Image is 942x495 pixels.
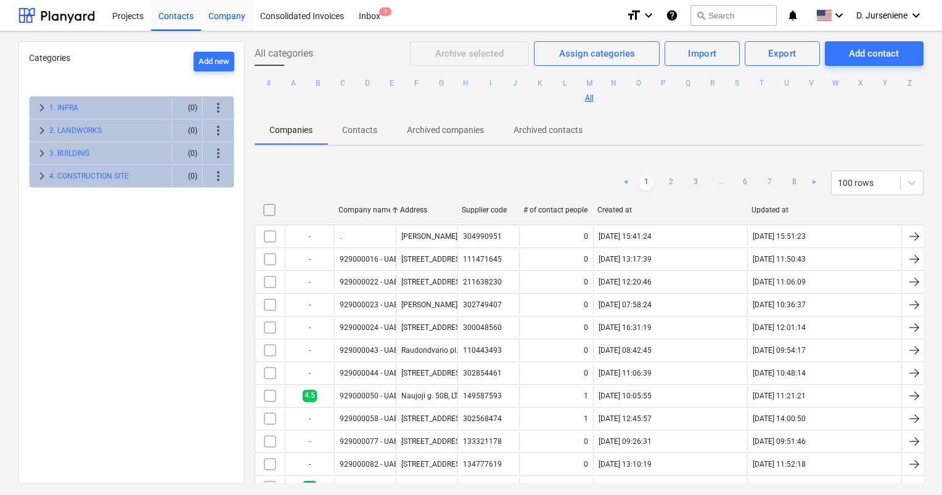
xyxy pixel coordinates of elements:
button: E [385,76,399,91]
div: 302749407 [463,300,502,309]
button: Add new [194,52,234,71]
div: # of contact people [523,206,588,214]
div: [DATE] 12:45:57 [599,414,652,423]
div: [STREET_ADDRESS] [401,255,466,264]
span: more_vert [211,123,226,138]
button: M [582,76,597,91]
div: [PERSON_NAME] pr. 26A-1, LT-50412 [GEOGRAPHIC_DATA] [401,232,594,241]
div: 302854461 [463,369,502,377]
div: [STREET_ADDRESS] [401,437,466,446]
div: (0) [177,98,197,118]
div: - [285,340,334,360]
div: 133321178 [463,437,502,446]
button: Assign categories [534,41,660,66]
span: Categories [29,53,70,63]
button: 3. BUILDING [49,146,89,161]
button: A [286,76,301,91]
div: 929000058 - UAB Promo vision [340,414,444,423]
div: [DATE] 09:51:46 [753,437,806,446]
div: Company name [338,206,390,214]
div: Updated at [752,206,896,214]
button: H [459,76,473,91]
button: S [730,76,745,91]
div: . [340,232,342,241]
div: 929000044 - UAB "DEPO DIY LT" [340,369,446,377]
div: [DATE] 11:21:21 [753,392,806,400]
div: - [285,363,334,383]
div: 929000043 - UAB "Sanitex" [340,346,430,355]
div: 929000016 - UAB "Tele2' [340,255,421,264]
div: - [285,227,334,246]
button: C [335,76,350,91]
div: [DATE] 10:36:37 [753,300,806,309]
div: [STREET_ADDRESS] [401,414,466,423]
button: Search [690,5,777,26]
div: Address [400,206,452,214]
div: [PERSON_NAME][STREET_ADDRESS] [401,300,522,309]
button: P [656,76,671,91]
button: K [533,76,547,91]
div: [DATE] 11:06:09 [753,278,806,286]
span: keyboard_arrow_right [35,100,49,115]
div: - [285,409,334,429]
a: Page 7 [762,175,777,190]
div: [DATE] 12:20:46 [599,278,652,286]
div: 149587593 [463,392,502,400]
div: Assign categories [559,46,635,62]
div: [DATE] 10:48:14 [753,369,806,377]
div: 0 [584,232,588,241]
div: - [285,318,334,337]
a: Page 2 [663,175,678,190]
div: [DATE] 08:42:45 [599,346,652,355]
div: Add new [199,55,229,69]
div: [DATE] 07:58:24 [599,300,652,309]
div: 110443493 [463,346,502,355]
div: [DATE] 15:41:24 [599,232,652,241]
button: T [755,76,769,91]
div: [DATE] 09:26:31 [599,437,652,446]
i: format_size [626,8,641,23]
a: Next page [806,175,821,190]
i: keyboard_arrow_down [832,8,846,23]
div: - [285,432,334,451]
div: - [285,295,334,315]
div: 929000082 - UAB "Topo grupė" [340,460,442,469]
a: Page 3 [688,175,703,190]
button: # [261,76,276,91]
div: Created at [597,206,742,214]
a: Page 1 is your current page [639,175,653,190]
div: [DATE] 13:17:39 [599,255,652,264]
button: L [557,76,572,91]
div: Naujoji g. 50B, LT-62381 [GEOGRAPHIC_DATA] [401,392,554,400]
span: more_vert [211,146,226,161]
iframe: Chat Widget [880,436,942,495]
div: (0) [177,143,197,163]
button: Q [681,76,695,91]
div: 0 [584,346,588,355]
button: J [508,76,523,91]
div: [DATE] 11:52:18 [753,460,806,469]
div: [DATE] 12:01:14 [753,323,806,332]
div: [STREET_ADDRESS] [401,323,466,332]
span: keyboard_arrow_right [35,169,49,183]
button: D [360,76,375,91]
a: ... [713,175,727,190]
i: keyboard_arrow_down [909,8,924,23]
div: [DATE] 10:05:55 [599,392,652,400]
p: Contacts [342,124,377,137]
button: Export [745,41,819,66]
div: - [285,249,334,269]
button: Import [665,41,740,66]
p: Archived companies [407,124,484,137]
div: [DATE] 09:54:17 [753,346,806,355]
button: V [804,76,819,91]
i: Knowledge base [666,8,678,23]
div: Export [768,46,797,62]
div: 211638230 [463,278,502,286]
button: Add contact [825,41,924,66]
button: Z [903,76,917,91]
span: search [696,10,706,20]
div: Raudondvario pl. 131C, LT-47501 [GEOGRAPHIC_DATA] [401,346,583,355]
div: (0) [177,166,197,186]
